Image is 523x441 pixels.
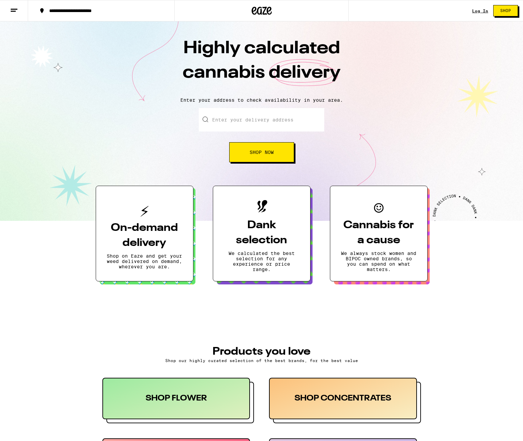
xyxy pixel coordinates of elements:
[500,9,511,13] span: Shop
[199,108,324,131] input: Enter your delivery address
[250,150,274,155] span: Shop Now
[102,378,254,423] button: SHOP FLOWER
[213,186,311,281] button: Dank selectionWe calculated the best selection for any experience or price range.
[7,97,516,103] p: Enter your address to check availability in your area.
[269,378,417,419] div: SHOP CONCENTRATES
[107,253,182,269] p: Shop on Eaze and get your weed delivered on demand, wherever you are.
[472,9,488,13] a: Log In
[330,186,428,281] button: Cannabis for a causeWe always stock women and BIPOC owned brands, so you can spend on what matters.
[224,218,299,248] h3: Dank selection
[102,346,421,357] h3: PRODUCTS YOU LOVE
[493,5,518,16] button: Shop
[102,358,421,363] p: Shop our highly curated selection of the best brands, for the best value
[341,218,417,248] h3: Cannabis for a cause
[107,220,182,251] h3: On-demand delivery
[488,5,523,16] a: Shop
[96,186,193,281] button: On-demand deliveryShop on Eaze and get your weed delivered on demand, wherever you are.
[145,36,379,92] h1: Highly calculated cannabis delivery
[102,378,250,419] div: SHOP FLOWER
[224,251,299,272] p: We calculated the best selection for any experience or price range.
[229,142,294,162] button: Shop Now
[269,378,421,423] button: SHOP CONCENTRATES
[341,251,417,272] p: We always stock women and BIPOC owned brands, so you can spend on what matters.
